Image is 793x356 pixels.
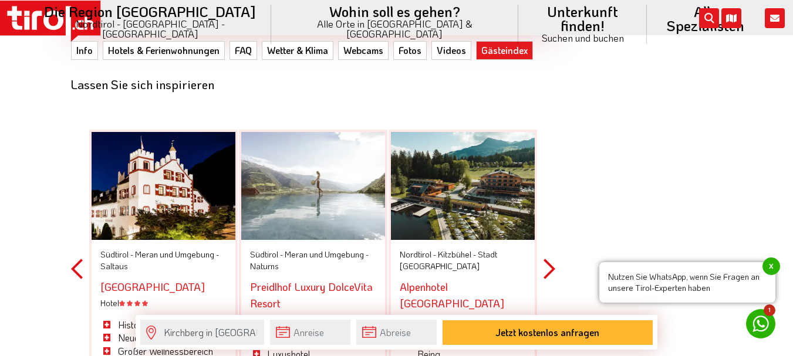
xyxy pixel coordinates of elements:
[100,260,128,272] span: Saltaus
[400,249,497,272] span: Stadt [GEOGRAPHIC_DATA]
[100,249,133,260] span: Südtirol -
[356,320,437,345] input: Abreise
[599,262,775,303] span: Nutzen Sie WhatsApp, wenn Sie Fragen an unsere Tirol-Experten haben
[250,249,283,260] span: Südtirol -
[765,8,785,28] i: Kontakt
[746,309,775,338] a: 1 Nutzen Sie WhatsApp, wenn Sie Fragen an unsere Tirol-Experten habenx
[532,33,633,43] small: Suchen und buchen
[400,280,504,310] a: Alpenhotel [GEOGRAPHIC_DATA]
[270,320,350,345] input: Anreise
[135,249,219,260] span: Meran und Umgebung -
[285,249,369,260] span: Meran und Umgebung -
[250,260,279,272] span: Naturns
[400,314,526,326] div: Hotel
[285,19,504,39] small: Alle Orte in [GEOGRAPHIC_DATA] & [GEOGRAPHIC_DATA]
[100,280,205,294] a: [GEOGRAPHIC_DATA]
[43,19,257,39] small: Nordtirol - [GEOGRAPHIC_DATA] - [GEOGRAPHIC_DATA]
[100,331,227,344] li: Neue Suiten
[100,318,227,331] li: Historisches Ambiente
[438,249,476,260] span: Kitzbühel -
[762,257,780,275] span: x
[100,297,227,309] div: Hotel
[250,314,376,326] div: Hotel
[443,320,653,345] button: Jetzt kostenlos anfragen
[140,320,264,345] input: Wo soll's hingehen?
[764,304,775,316] span: 1
[71,77,555,91] div: Lassen Sie sich inspirieren
[400,249,436,260] span: Nordtirol -
[721,8,741,28] i: Karte öffnen
[250,280,373,310] a: Preidlhof Luxury DolceVita Resort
